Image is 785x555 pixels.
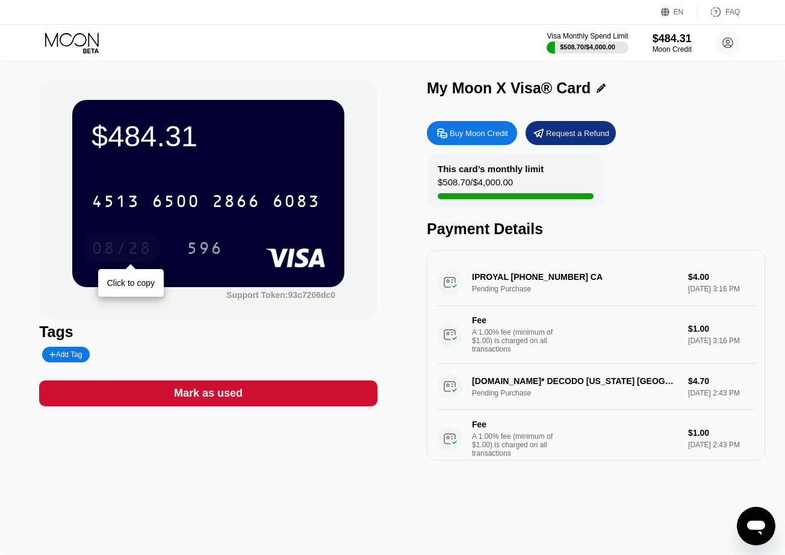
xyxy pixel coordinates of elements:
[39,380,377,406] div: Mark as used
[472,420,556,429] div: Fee
[152,193,200,212] div: 6500
[84,186,327,216] div: 4513650028666083
[436,410,756,468] div: FeeA 1.00% fee (minimum of $1.00) is charged on all transactions$1.00[DATE] 2:43 PM
[92,119,325,153] div: $484.31
[174,386,243,400] div: Mark as used
[472,432,562,457] div: A 1.00% fee (minimum of $1.00) is charged on all transactions
[107,278,155,288] div: Click to copy
[226,290,335,300] div: Support Token:93c7206dc0
[547,32,628,54] div: Visa Monthly Spend Limit$508.70/$4,000.00
[427,121,517,145] div: Buy Moon Credit
[688,428,756,438] div: $1.00
[39,323,377,341] div: Tags
[438,164,544,174] div: This card’s monthly limit
[526,121,616,145] div: Request a Refund
[725,8,740,16] div: FAQ
[427,220,765,238] div: Payment Details
[698,6,740,18] div: FAQ
[450,128,508,138] div: Buy Moon Credit
[688,336,756,345] div: [DATE] 3:16 PM
[42,347,89,362] div: Add Tag
[438,177,513,193] div: $508.70 / $4,000.00
[178,233,232,263] div: 596
[92,240,152,259] div: 08/28
[436,306,756,364] div: FeeA 1.00% fee (minimum of $1.00) is charged on all transactions$1.00[DATE] 3:16 PM
[212,193,260,212] div: 2866
[560,43,615,51] div: $508.70 / $4,000.00
[92,193,140,212] div: 4513
[472,328,562,353] div: A 1.00% fee (minimum of $1.00) is charged on all transactions
[226,290,335,300] div: Support Token: 93c7206dc0
[653,33,692,45] div: $484.31
[653,45,692,54] div: Moon Credit
[49,350,82,359] div: Add Tag
[688,441,756,449] div: [DATE] 2:43 PM
[546,128,609,138] div: Request a Refund
[272,193,320,212] div: 6083
[187,240,223,259] div: 596
[737,507,775,545] iframe: Button to launch messaging window
[547,32,628,40] div: Visa Monthly Spend Limit
[653,33,692,54] div: $484.31Moon Credit
[661,6,698,18] div: EN
[472,315,556,325] div: Fee
[688,324,756,333] div: $1.00
[82,233,161,263] div: 08/28
[427,79,591,97] div: My Moon X Visa® Card
[674,8,684,16] div: EN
